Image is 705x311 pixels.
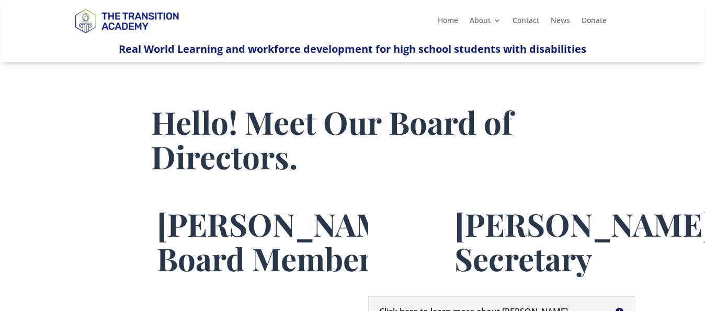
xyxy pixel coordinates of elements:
[151,101,513,177] span: Hello! Meet Our Board of Directors.
[119,42,586,56] span: Real World Learning and workforce development for high school students with disabilities
[438,17,458,28] a: Home
[551,17,570,28] a: News
[70,2,183,39] img: TTA Brand_TTA Primary Logo_Horizontal_Light BG
[582,17,607,28] a: Donate
[157,203,423,279] span: [PERSON_NAME], Board Member
[470,17,501,28] a: About
[513,17,539,28] a: Contact
[70,31,183,41] a: Logo-Noticias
